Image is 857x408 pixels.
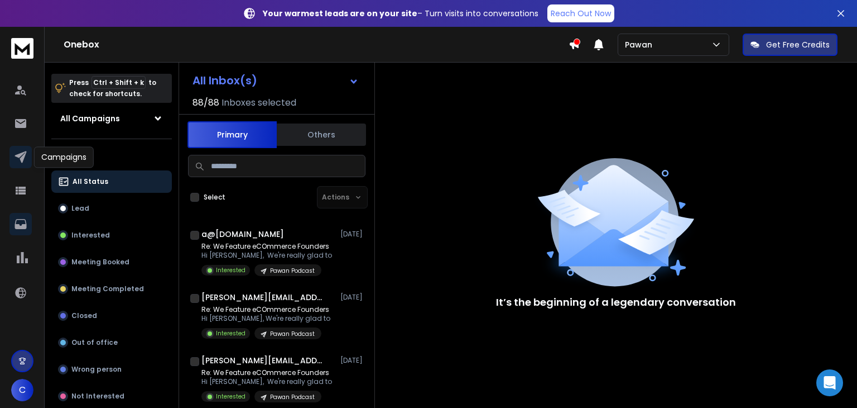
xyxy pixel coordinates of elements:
[51,251,172,273] button: Meeting Booked
[204,193,225,202] label: Select
[51,278,172,300] button: Meeting Completed
[71,392,124,401] p: Not Interested
[71,204,89,213] p: Lead
[64,38,569,51] h1: Onebox
[201,229,284,240] h1: a@[DOMAIN_NAME]
[201,355,324,366] h1: [PERSON_NAME][EMAIL_ADDRESS][DOMAIN_NAME]
[270,330,315,338] p: Pawan Podcast
[51,331,172,354] button: Out of office
[34,146,94,168] div: Campaigns
[340,356,365,365] p: [DATE]
[216,392,245,401] p: Interested
[625,39,657,50] p: Pawan
[263,8,538,19] p: – Turn visits into conversations
[277,122,366,147] button: Others
[184,69,368,92] button: All Inbox(s)
[11,379,33,401] button: C
[201,368,332,377] p: Re: We Feature eCOmmerce Founders
[51,385,172,407] button: Not Interested
[340,230,365,239] p: [DATE]
[201,377,332,386] p: Hi [PERSON_NAME], We're really glad to
[216,266,245,274] p: Interested
[51,107,172,130] button: All Campaigns
[92,76,146,89] span: Ctrl + Shift + k
[547,4,614,22] a: Reach Out Now
[187,121,277,148] button: Primary
[71,311,97,320] p: Closed
[222,96,296,110] h3: Inboxes selected
[71,284,144,293] p: Meeting Completed
[270,393,315,401] p: Pawan Podcast
[192,96,219,110] span: 88 / 88
[69,77,156,99] p: Press to check for shortcuts.
[51,224,172,246] button: Interested
[51,358,172,381] button: Wrong person
[816,369,843,396] div: Open Intercom Messenger
[73,177,108,186] p: All Status
[743,34,837,56] button: Get Free Credits
[71,338,118,347] p: Out of office
[201,305,330,314] p: Re: We Feature eCOmmerce Founders
[263,8,417,19] strong: Your warmest leads are on your site
[551,8,611,19] p: Reach Out Now
[51,170,172,193] button: All Status
[201,242,332,251] p: Re: We Feature eCOmmerce Founders
[51,197,172,220] button: Lead
[71,231,110,240] p: Interested
[51,148,172,164] h3: Filters
[71,365,122,374] p: Wrong person
[51,305,172,327] button: Closed
[216,329,245,338] p: Interested
[11,38,33,59] img: logo
[201,292,324,303] h1: [PERSON_NAME][EMAIL_ADDRESS][DOMAIN_NAME]
[766,39,830,50] p: Get Free Credits
[71,258,129,267] p: Meeting Booked
[60,113,120,124] h1: All Campaigns
[496,295,736,310] p: It’s the beginning of a legendary conversation
[270,267,315,275] p: Pawan Podcast
[340,293,365,302] p: [DATE]
[201,251,332,260] p: Hi [PERSON_NAME], We're really glad to
[192,75,257,86] h1: All Inbox(s)
[201,314,330,323] p: Hi [PERSON_NAME], We're really glad to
